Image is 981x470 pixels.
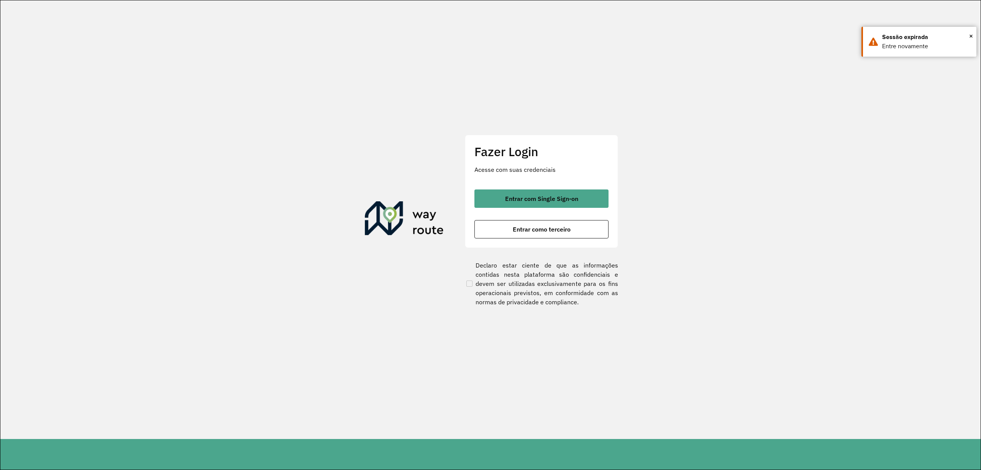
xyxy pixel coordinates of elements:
[969,30,973,42] button: Close
[474,220,609,238] button: button
[474,144,609,159] h2: Fazer Login
[465,261,618,307] label: Declaro estar ciente de que as informações contidas nesta plataforma são confidenciais e devem se...
[969,30,973,42] span: ×
[474,165,609,174] p: Acesse com suas credenciais
[882,42,971,51] div: Entre novamente
[365,201,444,238] img: Roteirizador AmbevTech
[474,189,609,208] button: button
[882,33,971,42] div: Sessão expirada
[513,226,571,232] span: Entrar como terceiro
[505,196,578,202] span: Entrar com Single Sign-on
